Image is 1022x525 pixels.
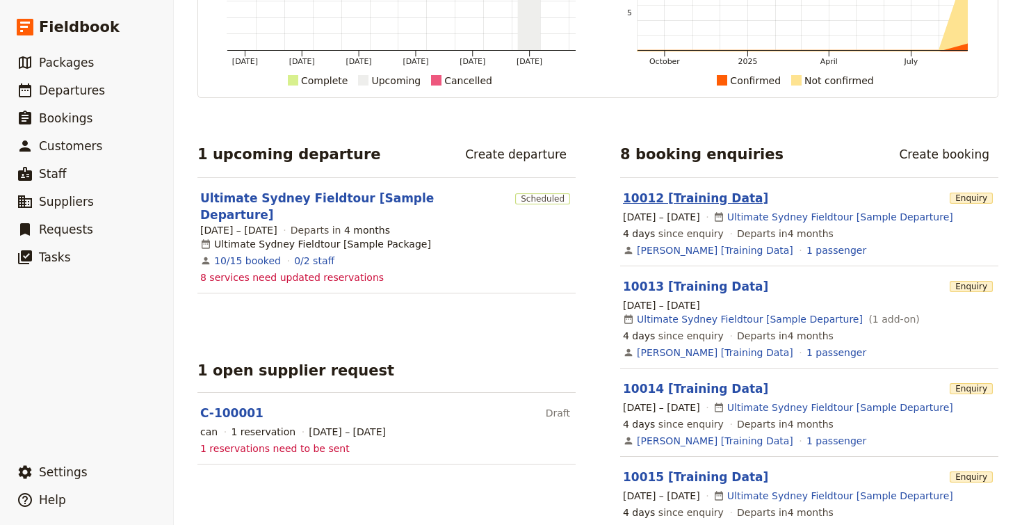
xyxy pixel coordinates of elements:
[200,425,218,439] div: can
[39,111,92,125] span: Bookings
[730,72,781,89] div: Confirmed
[623,417,724,431] span: since enquiry
[727,210,953,224] a: Ultimate Sydney Fieldtour [Sample Departure]
[890,143,998,166] a: Create booking
[39,493,66,507] span: Help
[231,425,295,439] div: 1 reservation
[727,401,953,414] a: Ultimate Sydney Fieldtour [Sample Departure]
[806,434,866,448] a: View the passengers for this booking
[623,210,700,224] span: [DATE] – [DATE]
[460,57,485,66] tspan: [DATE]
[39,17,120,38] span: Fieldbook
[346,57,372,66] tspan: [DATE]
[866,312,920,326] span: ( 1 add-on )
[950,193,993,204] span: Enquiry
[623,507,655,518] span: 4 days
[950,383,993,394] span: Enquiry
[649,57,680,66] tspan: October
[200,190,510,223] a: Ultimate Sydney Fieldtour [Sample Departure]
[637,346,793,360] a: [PERSON_NAME] [Training Data]
[289,57,315,66] tspan: [DATE]
[806,346,866,360] a: View the passengers for this booking
[456,143,576,166] a: Create departure
[637,312,863,326] a: Ultimate Sydney Fieldtour [Sample Departure]
[627,8,632,17] tspan: 5
[197,360,394,381] h2: 1 open supplier request
[806,243,866,257] a: View the passengers for this booking
[620,144,784,165] h2: 8 booking enquiries
[637,434,793,448] a: [PERSON_NAME] [Training Data]
[309,425,386,439] span: [DATE] – [DATE]
[623,191,768,205] a: 10012 [Training Data]
[623,470,768,484] a: 10015 [Training Data]
[39,223,93,236] span: Requests
[301,72,348,89] div: Complete
[517,57,542,66] tspan: [DATE]
[515,193,570,204] span: Scheduled
[950,471,993,483] span: Enquiry
[623,489,700,503] span: [DATE] – [DATE]
[371,72,421,89] div: Upcoming
[623,419,655,430] span: 4 days
[950,281,993,292] span: Enquiry
[200,237,431,251] div: Ultimate Sydney Fieldtour [Sample Package]
[403,57,428,66] tspan: [DATE]
[737,417,834,431] span: Departs in 4 months
[444,72,492,89] div: Cancelled
[737,227,834,241] span: Departs in 4 months
[200,270,384,284] span: 8 services need updated reservations
[291,223,390,237] span: Departs in
[623,506,724,519] span: since enquiry
[200,223,277,237] span: [DATE] – [DATE]
[623,298,700,312] span: [DATE] – [DATE]
[904,57,918,66] tspan: July
[623,227,724,241] span: since enquiry
[232,57,258,66] tspan: [DATE]
[737,506,834,519] span: Departs in 4 months
[39,250,71,264] span: Tasks
[804,72,874,89] div: Not confirmed
[39,167,67,181] span: Staff
[623,330,655,341] span: 4 days
[623,401,700,414] span: [DATE] – [DATE]
[637,243,793,257] a: [PERSON_NAME] [Training Data]
[200,442,350,455] span: 1 reservations need to be sent
[623,228,655,239] span: 4 days
[546,401,570,425] div: Draft
[623,382,768,396] a: 10014 [Training Data]
[344,225,390,236] span: 4 months
[39,465,88,479] span: Settings
[737,329,834,343] span: Departs in 4 months
[197,144,381,165] h2: 1 upcoming departure
[294,254,334,268] a: 0/2 staff
[727,489,953,503] a: Ultimate Sydney Fieldtour [Sample Departure]
[39,139,102,153] span: Customers
[39,83,105,97] span: Departures
[820,57,838,66] tspan: April
[39,56,94,70] span: Packages
[39,195,94,209] span: Suppliers
[200,406,263,420] a: C-100001
[214,254,281,268] a: View the bookings for this departure
[623,329,724,343] span: since enquiry
[738,57,757,66] tspan: 2025
[623,280,768,293] a: 10013 [Training Data]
